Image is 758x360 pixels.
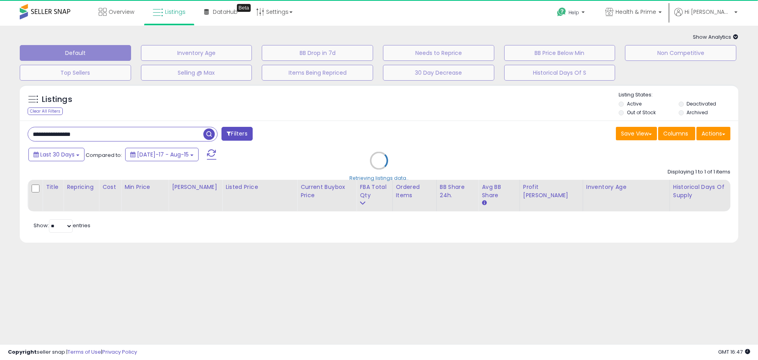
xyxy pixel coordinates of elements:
[262,45,373,61] button: BB Drop in 7d
[718,348,750,356] span: 2025-09-15 16:47 GMT
[262,65,373,81] button: Items Being Repriced
[102,348,137,356] a: Privacy Policy
[20,45,131,61] button: Default
[674,8,737,26] a: Hi [PERSON_NAME]
[8,348,37,356] strong: Copyright
[504,45,615,61] button: BB Price Below Min
[141,65,252,81] button: Selling @ Max
[349,174,409,181] div: Retrieving listings data..
[165,8,186,16] span: Listings
[685,8,732,16] span: Hi [PERSON_NAME]
[20,65,131,81] button: Top Sellers
[615,8,656,16] span: Health & Prime
[141,45,252,61] button: Inventory Age
[693,33,738,41] span: Show Analytics
[625,45,736,61] button: Non Competitive
[8,349,137,356] div: seller snap | |
[551,1,593,26] a: Help
[568,9,579,16] span: Help
[68,348,101,356] a: Terms of Use
[383,65,494,81] button: 30 Day Decrease
[557,7,567,17] i: Get Help
[237,4,251,12] div: Tooltip anchor
[213,8,238,16] span: DataHub
[383,45,494,61] button: Needs to Reprice
[504,65,615,81] button: Historical Days Of S
[109,8,134,16] span: Overview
